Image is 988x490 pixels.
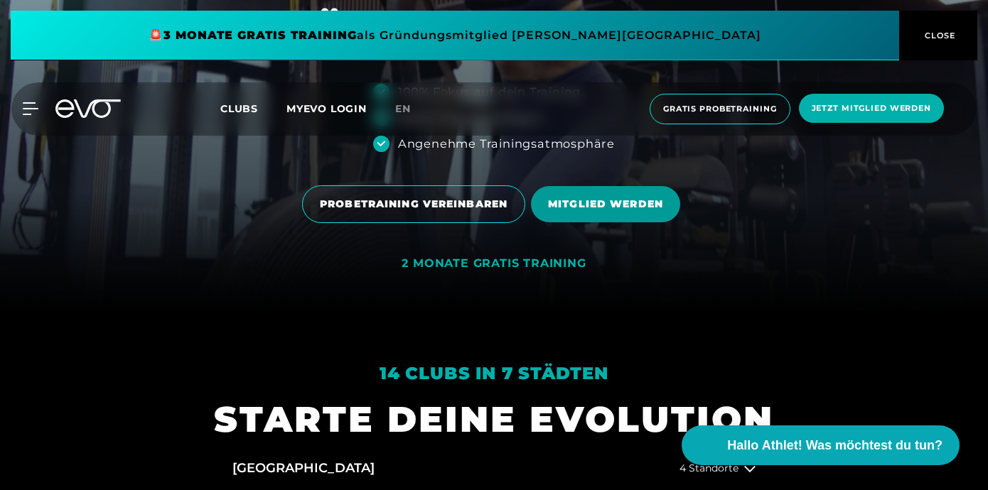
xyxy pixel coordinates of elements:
a: Jetzt Mitglied werden [795,94,948,124]
a: Clubs [220,102,286,115]
h1: STARTE DEINE EVOLUTION [214,396,774,442]
a: Gratis Probetraining [645,94,795,124]
span: Gratis Probetraining [663,103,777,115]
h2: [GEOGRAPHIC_DATA] [232,459,375,477]
button: CLOSE [899,11,977,60]
a: MYEVO LOGIN [286,102,367,115]
div: 2 MONATE GRATIS TRAINING [402,256,586,271]
a: MITGLIED WERDEN [531,175,686,233]
span: PROBETRAINING VEREINBAREN [320,197,508,212]
span: CLOSE [921,29,956,42]
em: 14 Clubs in 7 Städten [380,363,608,383]
span: en [395,102,411,115]
a: PROBETRAINING VEREINBAREN [302,175,531,234]
button: Hallo Athlet! Was möchtest du tun? [682,425,960,465]
span: MITGLIED WERDEN [548,197,663,212]
span: Hallo Athlet! Was möchtest du tun? [727,436,943,455]
span: Jetzt Mitglied werden [812,102,931,114]
span: 4 Standorte [680,463,739,474]
span: Clubs [220,102,258,115]
a: en [395,101,428,117]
